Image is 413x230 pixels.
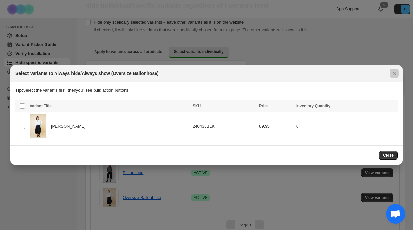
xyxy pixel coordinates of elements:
td: 89.95 [257,112,294,140]
h2: Select Variants to Always hide/Always show (Oversize Ballonhose) [15,70,159,77]
div: Chat abierto [386,204,405,224]
button: Close [390,69,399,78]
span: SKU [193,104,201,108]
button: Close [379,151,398,160]
span: Variant Title [30,104,52,108]
span: Inventory Quantity [296,104,330,108]
span: Close [383,153,394,158]
strong: Tip: [15,88,23,93]
img: Studio-Fotosession-375.jpg [30,114,46,138]
td: 0 [294,112,398,140]
span: Price [259,104,268,108]
span: [PERSON_NAME] [51,123,89,130]
td: 240433BLK [191,112,257,140]
p: Select the variants first, then you'll see bulk action buttons [15,87,398,94]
